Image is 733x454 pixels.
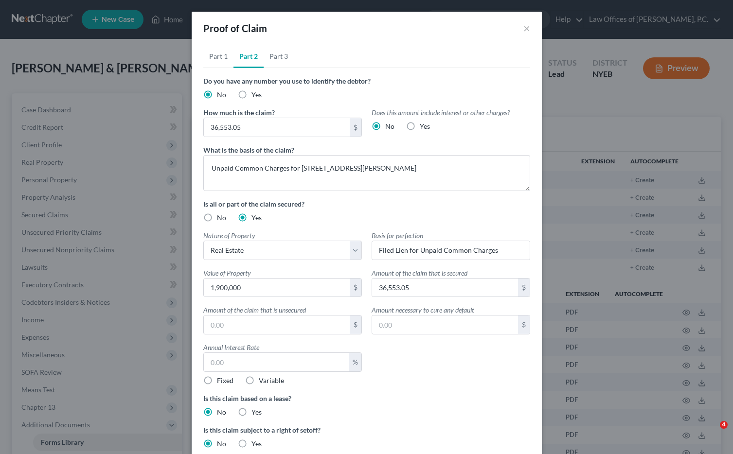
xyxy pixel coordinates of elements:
[518,315,530,334] div: $
[217,376,233,384] span: Fixed
[700,421,723,444] iframe: Intercom live chat
[518,279,530,297] div: $
[251,408,262,416] span: Yes
[350,315,361,334] div: $
[217,90,226,99] span: No
[203,45,233,68] a: Part 1
[259,376,284,384] span: Variable
[372,230,423,241] label: Basis for perfection
[251,439,262,448] span: Yes
[203,425,530,435] label: Is this claim subject to a right of setoff?
[203,268,251,278] label: Value of Property
[372,107,530,118] label: Does this amount include interest or other charges?
[372,315,518,334] input: 0.00
[217,439,226,448] span: No
[203,230,255,241] label: Nature of Property
[264,45,294,68] a: Part 3
[523,22,530,34] button: ×
[372,241,530,260] input: --
[203,76,530,86] label: Do you have any number you use to identify the debtor?
[217,408,226,416] span: No
[372,305,474,315] label: Amount necessary to cure any default
[720,421,728,429] span: 4
[217,213,226,222] span: No
[204,279,350,297] input: 0.00
[203,393,530,403] label: Is this claim based on a lease?
[420,122,430,130] span: Yes
[203,199,530,209] label: Is all or part of the claim secured?
[251,213,262,222] span: Yes
[204,353,349,371] input: 0.00
[350,118,361,137] div: $
[203,305,306,315] label: Amount of the claim that is unsecured
[372,279,518,297] input: 0.00
[349,353,361,371] div: %
[385,122,394,130] span: No
[251,90,262,99] span: Yes
[203,342,259,352] label: Annual Interest Rate
[204,315,350,334] input: 0.00
[372,268,467,278] label: Amount of the claim that is secured
[203,21,268,35] div: Proof of Claim
[203,107,275,118] label: How much is the claim?
[350,279,361,297] div: $
[203,145,294,155] label: What is the basis of the claim?
[233,45,264,68] a: Part 2
[204,118,350,137] input: 0.00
